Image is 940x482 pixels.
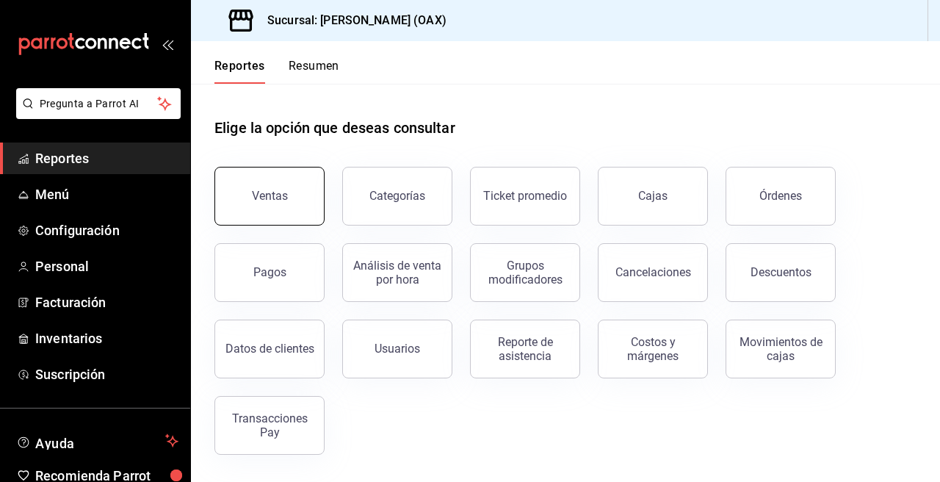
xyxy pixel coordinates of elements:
button: Usuarios [342,320,452,378]
span: Suscripción [35,364,178,384]
span: Personal [35,256,178,276]
div: Cajas [638,189,668,203]
button: Reportes [214,59,265,84]
button: Costos y márgenes [598,320,708,378]
button: Transacciones Pay [214,396,325,455]
button: Análisis de venta por hora [342,243,452,302]
div: Órdenes [759,189,802,203]
div: Reporte de asistencia [480,335,571,363]
span: Ayuda [35,432,159,450]
span: Menú [35,184,178,204]
div: Ventas [252,189,288,203]
div: Pagos [253,265,286,279]
div: Datos de clientes [225,342,314,356]
div: Usuarios [375,342,420,356]
span: Pregunta a Parrot AI [40,96,158,112]
button: Grupos modificadores [470,243,580,302]
button: Cajas [598,167,708,226]
button: open_drawer_menu [162,38,173,50]
div: Análisis de venta por hora [352,259,443,287]
div: Descuentos [751,265,811,279]
div: Grupos modificadores [480,259,571,287]
button: Reporte de asistencia [470,320,580,378]
button: Pagos [214,243,325,302]
button: Pregunta a Parrot AI [16,88,181,119]
div: Costos y márgenes [607,335,698,363]
a: Pregunta a Parrot AI [10,107,181,122]
h1: Elige la opción que deseas consultar [214,117,455,139]
div: Transacciones Pay [224,411,315,439]
button: Descuentos [726,243,836,302]
div: Cancelaciones [615,265,691,279]
button: Datos de clientes [214,320,325,378]
button: Cancelaciones [598,243,708,302]
button: Movimientos de cajas [726,320,836,378]
h3: Sucursal: [PERSON_NAME] (OAX) [256,12,446,29]
div: Movimientos de cajas [735,335,826,363]
div: Categorías [369,189,425,203]
span: Reportes [35,148,178,168]
span: Facturación [35,292,178,312]
div: Ticket promedio [483,189,567,203]
button: Resumen [289,59,339,84]
button: Órdenes [726,167,836,226]
div: navigation tabs [214,59,339,84]
span: Configuración [35,220,178,240]
button: Ticket promedio [470,167,580,226]
button: Ventas [214,167,325,226]
button: Categorías [342,167,452,226]
span: Inventarios [35,328,178,348]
